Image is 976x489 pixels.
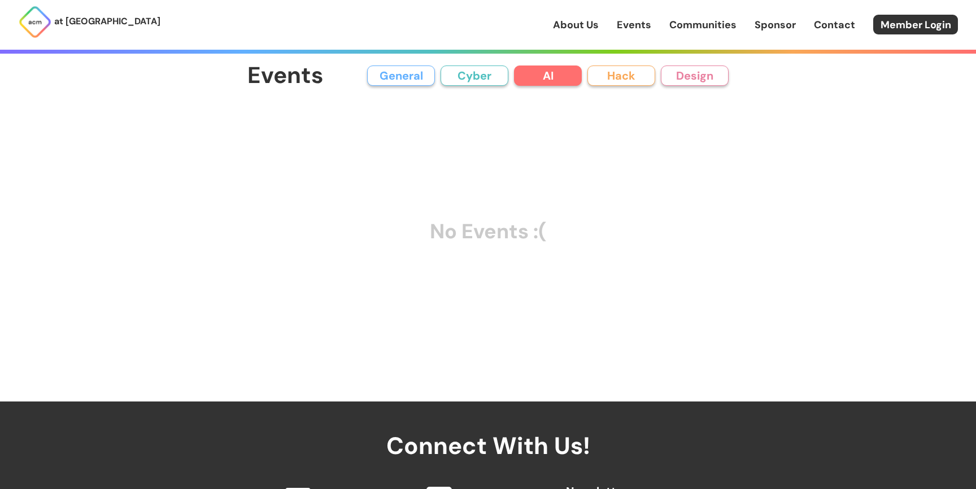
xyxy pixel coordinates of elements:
img: ACM Logo [18,5,52,39]
button: Hack [587,66,655,86]
div: No Events :( [247,109,729,353]
a: at [GEOGRAPHIC_DATA] [18,5,160,39]
h2: Connect With Us! [272,401,704,459]
button: General [367,66,435,86]
h1: Events [247,63,324,89]
a: Contact [814,18,855,32]
a: Events [617,18,651,32]
button: AI [514,66,582,86]
button: Design [661,66,729,86]
p: at [GEOGRAPHIC_DATA] [54,14,160,29]
a: Sponsor [755,18,796,32]
button: Cyber [441,66,508,86]
a: About Us [553,18,599,32]
a: Member Login [873,15,958,34]
a: Communities [669,18,737,32]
